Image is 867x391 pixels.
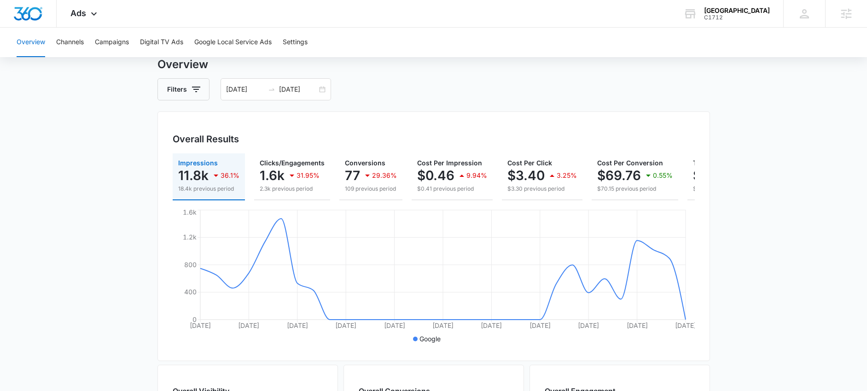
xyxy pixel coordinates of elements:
tspan: [DATE] [384,321,405,329]
div: account id [704,14,770,21]
tspan: [DATE] [335,321,356,329]
tspan: [DATE] [238,321,259,329]
p: $69.76 [597,168,641,183]
span: to [268,86,275,93]
span: Cost Per Conversion [597,159,663,167]
p: $70.15 previous period [597,185,673,193]
span: Cost Per Click [507,159,552,167]
tspan: 0 [192,315,197,323]
p: 77 [345,168,360,183]
span: Clicks/Engagements [260,159,325,167]
button: Digital TV Ads [140,28,183,57]
h3: Overall Results [173,132,239,146]
p: 36.1% [221,172,239,179]
tspan: 1.2k [183,233,197,241]
tspan: [DATE] [190,321,211,329]
tspan: [DATE] [481,321,502,329]
p: 2.3k previous period [260,185,325,193]
tspan: [DATE] [432,321,454,329]
p: Google [419,334,441,344]
p: $3.40 [507,168,545,183]
button: Google Local Service Ads [194,28,272,57]
span: Impressions [178,159,218,167]
input: Start date [226,84,264,94]
tspan: 800 [184,261,197,268]
p: $0.41 previous period [417,185,487,193]
div: account name [704,7,770,14]
p: 0.55% [653,172,673,179]
tspan: [DATE] [675,321,696,329]
span: Cost Per Impression [417,159,482,167]
button: Campaigns [95,28,129,57]
span: Ads [70,8,86,18]
button: Filters [157,78,209,100]
button: Overview [17,28,45,57]
tspan: [DATE] [626,321,647,329]
p: 109 previous period [345,185,397,193]
p: 1.6k [260,168,285,183]
tspan: 400 [184,288,197,296]
p: $5,371.70 [693,168,753,183]
p: $0.46 [417,168,454,183]
p: $7,646.10 previous period [693,185,789,193]
p: 11.8k [178,168,209,183]
p: 3.25% [557,172,577,179]
tspan: [DATE] [286,321,308,329]
input: End date [279,84,317,94]
span: swap-right [268,86,275,93]
p: 29.36% [372,172,397,179]
span: Total Spend [693,159,731,167]
tspan: [DATE] [529,321,550,329]
p: 18.4k previous period [178,185,239,193]
tspan: 1.6k [183,208,197,216]
p: 31.95% [297,172,320,179]
button: Channels [56,28,84,57]
span: Conversions [345,159,385,167]
tspan: [DATE] [578,321,599,329]
button: Settings [283,28,308,57]
p: 9.94% [466,172,487,179]
p: $3.30 previous period [507,185,577,193]
h3: Overview [157,56,710,73]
